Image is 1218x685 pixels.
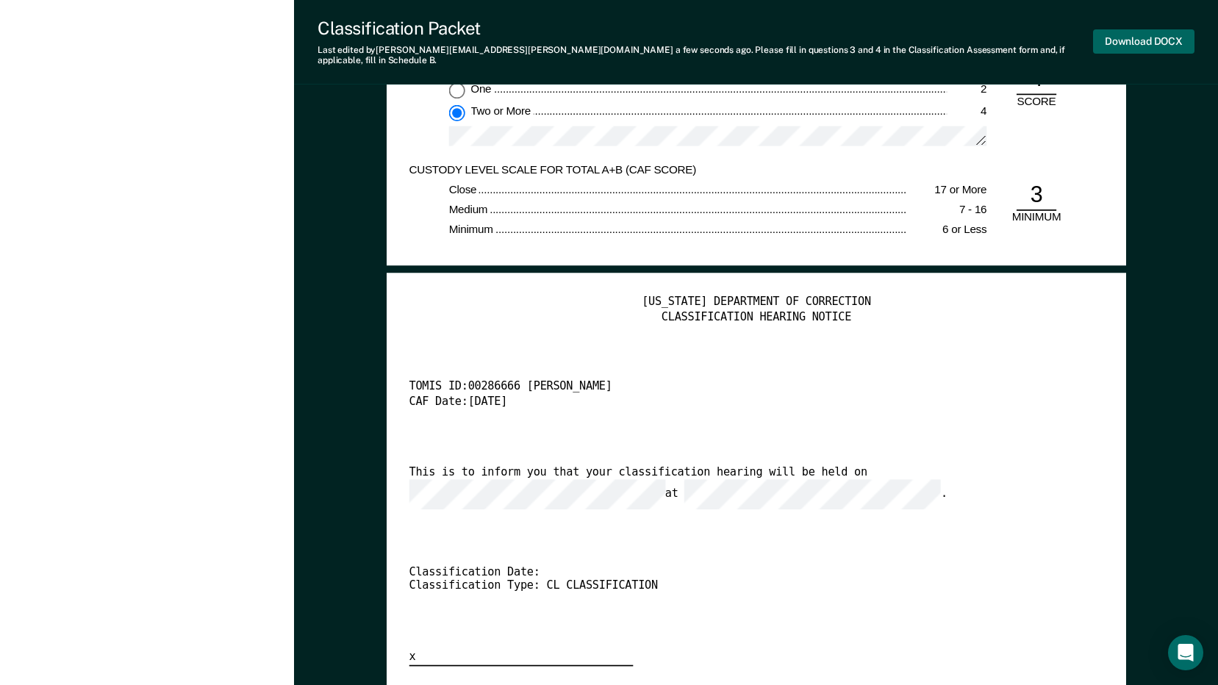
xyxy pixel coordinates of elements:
div: This is to inform you that your classification hearing will be held on at . [409,466,1069,509]
div: 2 [947,82,986,97]
div: MINIMUM [1006,211,1066,226]
input: Two or More4 [448,104,465,121]
div: CAF Date: [DATE] [409,395,1069,410]
div: x [409,650,633,665]
div: Open Intercom Messenger [1168,635,1203,670]
div: Classification Type: CL CLASSIFICATION [409,579,1069,594]
div: Classification Packet [318,18,1093,39]
span: a few seconds ago [676,45,751,55]
div: [US_STATE] DEPARTMENT OF CORRECTION [409,295,1103,310]
div: Classification Date: [409,565,1069,580]
button: Download DOCX [1093,29,1194,54]
div: 3 [1017,181,1056,211]
div: 17 or More [907,183,986,198]
span: Medium [448,203,490,215]
span: Close [448,183,479,196]
input: One2 [448,82,465,98]
div: CLASSIFICATION HEARING NOTICE [409,310,1103,325]
span: Two or More [470,104,533,117]
span: Minimum [448,223,495,236]
div: 4 [947,104,986,119]
div: Last edited by [PERSON_NAME][EMAIL_ADDRESS][PERSON_NAME][DOMAIN_NAME] . Please fill in questions ... [318,45,1093,66]
div: CUSTODY LEVEL SCALE FOR TOTAL A+B (CAF SCORE) [409,162,947,177]
span: One [470,82,493,95]
div: 6 or Less [907,223,986,238]
div: SCORE [1006,95,1066,110]
div: TOMIS ID: 00286666 [PERSON_NAME] [409,381,1069,395]
div: 7 - 16 [907,203,986,218]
